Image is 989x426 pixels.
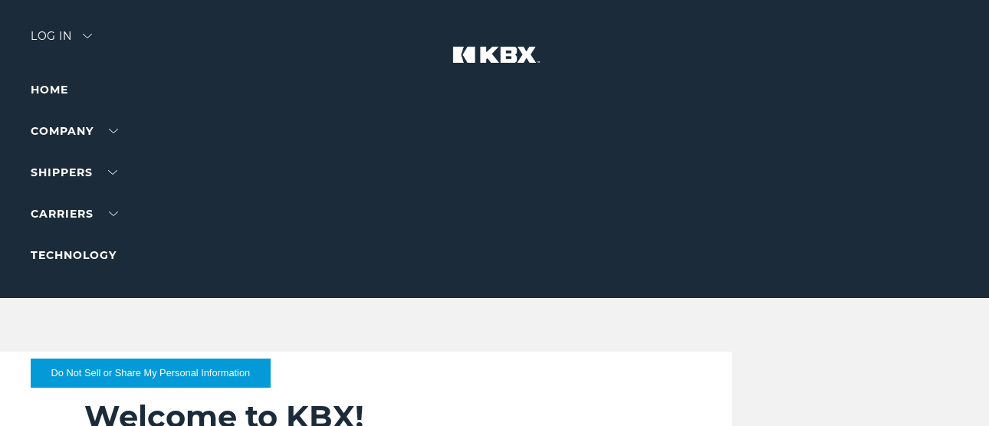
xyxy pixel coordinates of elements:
div: Log in [31,31,92,53]
a: Company [31,124,118,138]
a: SHIPPERS [31,165,117,179]
a: Carriers [31,207,118,221]
a: Home [31,83,68,97]
a: Technology [31,248,117,262]
button: Do Not Sell or Share My Personal Information [31,359,271,388]
img: arrow [83,34,92,38]
img: kbx logo [437,31,552,98]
